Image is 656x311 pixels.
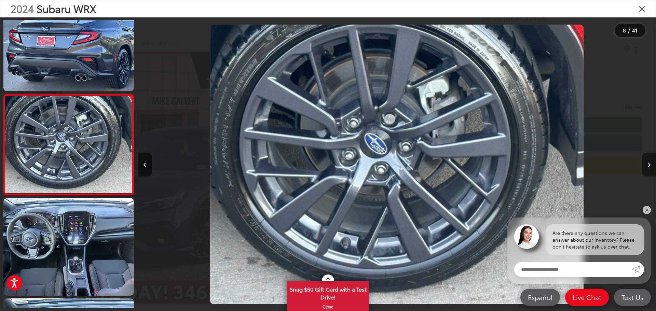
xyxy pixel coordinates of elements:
[569,293,605,301] span: Live Chat
[2,197,135,297] img: 2024 Subaru WRX Premium
[632,262,644,277] a: Submit
[627,28,631,33] span: /
[639,4,645,13] i: Close gallery
[288,282,368,303] span: Snag $50 Gift Card with a Test Drive!
[138,153,152,176] button: Previous image
[623,26,626,34] span: 8
[138,25,655,305] div: 2024 Subaru WRX Premium 7
[642,153,656,176] button: Next image
[524,293,556,301] span: Español
[520,289,560,306] a: Español
[514,262,632,277] input: Enter your message
[618,293,647,301] span: Text Us
[514,224,539,249] img: Agent profile photo
[37,1,96,16] span: Subaru WRX
[210,25,584,305] img: 2024 Subaru WRX Premium
[632,26,638,34] span: 41
[565,289,609,306] a: Live Chat
[11,1,34,16] span: 2024
[4,96,133,193] img: 2024 Subaru WRX Premium
[546,224,644,255] div: Are there any questions we can answer about our inventory? Please don't hesitate to ask us over c...
[614,289,651,306] a: Text Us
